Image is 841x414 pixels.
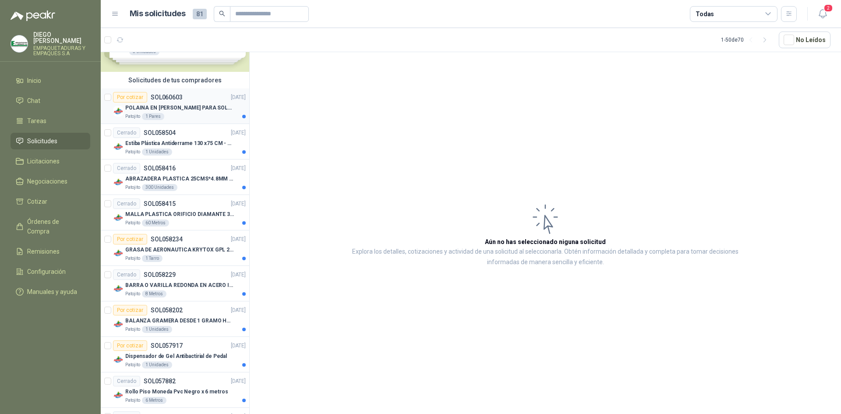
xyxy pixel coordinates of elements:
a: Órdenes de Compra [11,213,90,240]
p: Patojito [125,290,140,297]
div: Cerrado [113,269,140,280]
div: Cerrado [113,127,140,138]
p: Rollo Piso Moneda Pvc Negro x 6 metros [125,388,228,396]
p: [DATE] [231,342,246,350]
div: 6 Metros [142,397,166,404]
div: Por cotizar [113,234,147,244]
span: Remisiones [27,247,60,256]
div: Por cotizar [113,305,147,315]
div: Cerrado [113,376,140,386]
p: SOL060603 [151,94,183,100]
a: Chat [11,92,90,109]
div: 1 - 50 de 70 [721,33,772,47]
h1: Mis solicitudes [130,7,186,20]
p: SOL058202 [151,307,183,313]
p: SOL058416 [144,165,176,171]
img: Company Logo [113,390,124,400]
p: DIEGO [PERSON_NAME] [33,32,90,44]
img: Company Logo [113,354,124,365]
a: Cotizar [11,193,90,210]
a: Manuales y ayuda [11,283,90,300]
p: Patojito [125,397,140,404]
p: SOL058415 [144,201,176,207]
div: 300 Unidades [142,184,177,191]
a: CerradoSOL057882[DATE] Company LogoRollo Piso Moneda Pvc Negro x 6 metrosPatojito6 Metros [101,372,249,408]
button: 2 [815,6,830,22]
p: SOL058229 [144,272,176,278]
p: BALANZA GRAMERA DESDE 1 GRAMO HASTA 5 GRAMOS [125,317,234,325]
p: Patojito [125,113,140,120]
a: Solicitudes [11,133,90,149]
p: [DATE] [231,93,246,102]
p: Patojito [125,184,140,191]
div: 1 Pares [142,113,164,120]
p: EMPAQUETADURAS Y EMPAQUES S.A [33,46,90,56]
div: 1 Unidades [142,326,172,333]
p: Dispensador de Gel Antibactirial de Pedal [125,352,227,361]
span: Solicitudes [27,136,57,146]
a: Por cotizarSOL058234[DATE] Company LogoGRASA DE AERONAUTICA KRYTOX GPL 207 (SE ADJUNTA IMAGEN DE ... [101,230,249,266]
p: [DATE] [231,306,246,315]
div: 8 Metros [142,290,166,297]
span: search [219,11,225,17]
img: Logo peakr [11,11,55,21]
span: 81 [193,9,207,19]
img: Company Logo [113,106,124,117]
a: Por cotizarSOL060603[DATE] Company LogoPOLAINA EN [PERSON_NAME] PARA SOLDADOR / ADJUNTAR FICHA TE... [101,88,249,124]
p: Patojito [125,326,140,333]
p: [DATE] [231,235,246,244]
a: CerradoSOL058229[DATE] Company LogoBARRA O VARILLA REDONDA EN ACERO INOXIDABLE DE 2" O 50 MMPatoj... [101,266,249,301]
p: Patojito [125,219,140,226]
div: Por cotizar [113,340,147,351]
span: Órdenes de Compra [27,217,82,236]
p: Estiba Plástica Antiderrame 130 x75 CM - Capacidad 180-200 Litros [125,139,234,148]
p: SOL057882 [144,378,176,384]
p: POLAINA EN [PERSON_NAME] PARA SOLDADOR / ADJUNTAR FICHA TECNICA [125,104,234,112]
span: Licitaciones [27,156,60,166]
p: SOL058234 [151,236,183,242]
span: Configuración [27,267,66,276]
div: 1 Unidades [142,361,172,368]
p: [DATE] [231,164,246,173]
a: CerradoSOL058415[DATE] Company LogoMALLA PLASTICA ORIFICIO DIAMANTE 3MMPatojito60 Metros [101,195,249,230]
span: Manuales y ayuda [27,287,77,297]
span: Negociaciones [27,177,67,186]
img: Company Logo [113,142,124,152]
p: Patojito [125,149,140,156]
p: SOL058504 [144,130,176,136]
p: Explora los detalles, cotizaciones y actividad de una solicitud al seleccionarla. Obtén informaci... [337,247,753,268]
img: Company Logo [11,35,28,52]
div: Cerrado [113,163,140,173]
img: Company Logo [113,283,124,294]
a: Remisiones [11,243,90,260]
p: [DATE] [231,271,246,279]
a: CerradoSOL058504[DATE] Company LogoEstiba Plástica Antiderrame 130 x75 CM - Capacidad 180-200 Lit... [101,124,249,159]
div: 60 Metros [142,219,169,226]
a: Negociaciones [11,173,90,190]
p: [DATE] [231,129,246,137]
p: [DATE] [231,377,246,386]
p: [DATE] [231,200,246,208]
a: Configuración [11,263,90,280]
h3: Aún no has seleccionado niguna solicitud [485,237,606,247]
p: MALLA PLASTICA ORIFICIO DIAMANTE 3MM [125,210,234,219]
a: Por cotizarSOL058202[DATE] Company LogoBALANZA GRAMERA DESDE 1 GRAMO HASTA 5 GRAMOSPatojito1 Unid... [101,301,249,337]
img: Company Logo [113,248,124,258]
p: ABRAZADERA PLASTICA 25CMS*4.8MM NEGRA [125,175,234,183]
img: Company Logo [113,212,124,223]
img: Company Logo [113,177,124,188]
img: Company Logo [113,319,124,329]
a: Por cotizarSOL057917[DATE] Company LogoDispensador de Gel Antibactirial de PedalPatojito1 Unidades [101,337,249,372]
a: CerradoSOL058416[DATE] Company LogoABRAZADERA PLASTICA 25CMS*4.8MM NEGRAPatojito300 Unidades [101,159,249,195]
div: 1 Unidades [142,149,172,156]
span: 2 [823,4,833,12]
span: Chat [27,96,40,106]
a: Inicio [11,72,90,89]
p: GRASA DE AERONAUTICA KRYTOX GPL 207 (SE ADJUNTA IMAGEN DE REFERENCIA) [125,246,234,254]
p: Patojito [125,255,140,262]
a: Licitaciones [11,153,90,170]
span: Inicio [27,76,41,85]
div: Por cotizar [113,92,147,103]
div: Solicitudes de tus compradores [101,72,249,88]
div: 1 Tarro [142,255,163,262]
